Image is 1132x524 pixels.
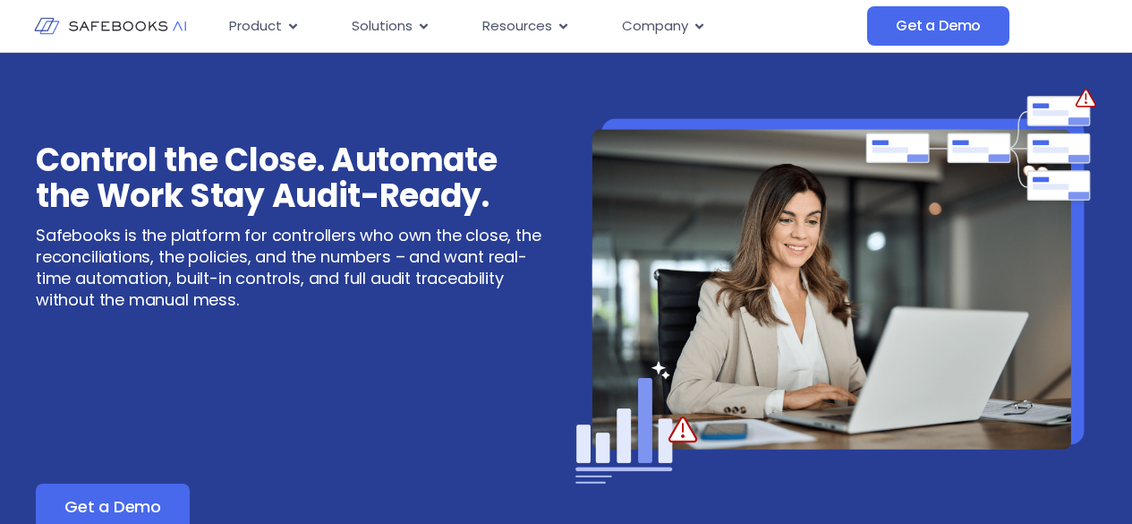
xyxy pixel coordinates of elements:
[36,225,557,311] p: Safebooks is the platform for controllers who own the close, the reconciliations, the policies, a...
[229,16,282,37] span: Product
[622,16,688,37] span: Company
[482,16,552,37] span: Resources
[215,9,867,44] div: Menu Toggle
[867,6,1009,46] a: Get a Demo
[896,17,981,35] span: Get a Demo
[36,142,557,214] h3: Control the Close. Automate the Work Stay Audit-Ready.
[352,16,413,37] span: Solutions
[64,498,161,516] span: Get a Demo
[575,89,1097,484] img: Safebooks for Controllers 1
[215,9,867,44] nav: Menu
